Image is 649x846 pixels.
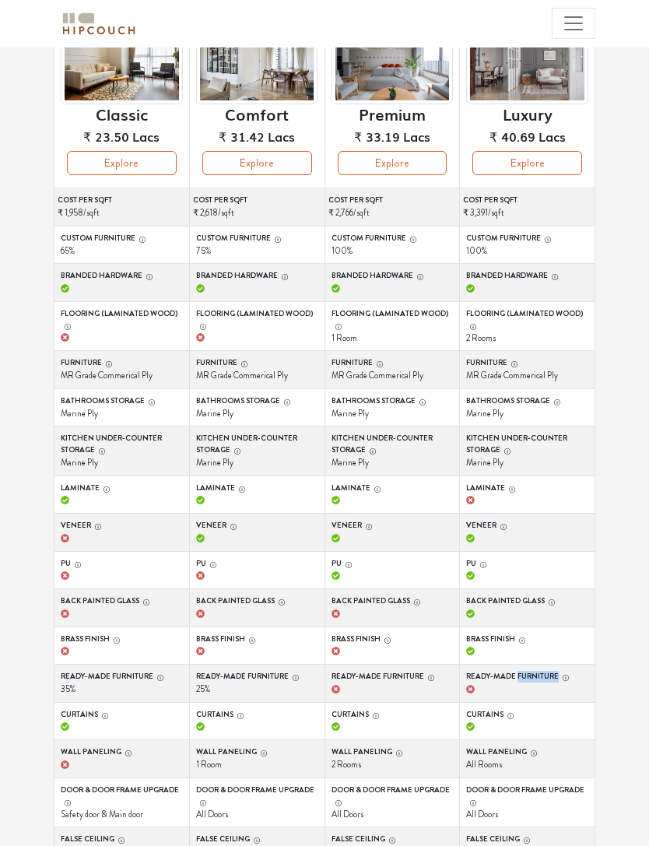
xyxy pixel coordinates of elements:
button: Flooring (Laminated wood) [332,320,342,332]
button: Curtains [98,709,109,721]
label: Branded Hardware [332,270,454,282]
label: PU [466,558,588,570]
td: All Doors [189,778,324,827]
span: ₹ 23.50 [83,127,129,146]
td: Marine Ply [189,388,324,427]
td: MR Grade Commerical Ply [189,351,324,389]
label: Custom furniture [196,233,318,244]
label: Cost per sqft [328,195,460,206]
label: Kitchen Under-counter storage [196,433,318,456]
label: Flooring (Laminated wood) [196,308,318,332]
button: Door & Door frame Upgrade [196,796,207,808]
label: Veneer [332,520,454,532]
span: ₹ 3,391 [463,206,488,219]
td: /sqft [324,188,460,226]
label: Kitchen Under-counter storage [61,433,183,456]
button: Wall Paneling [527,746,538,758]
button: Bathrooms storage [550,395,561,407]
button: Branded Hardware [278,270,289,282]
label: Ready-made furniture [466,671,588,683]
button: False Ceiling [250,834,261,845]
label: Custom furniture [61,233,183,244]
button: Furniture [237,357,248,369]
button: Custom furniture [541,233,552,244]
label: Wall Paneling [332,746,454,758]
td: Marine Ply [460,427,595,476]
button: Bathrooms storage [416,395,426,407]
label: Door & Door frame Upgrade [196,785,318,808]
button: Door & Door frame Upgrade [466,796,477,808]
label: Cost per sqft [463,195,595,206]
button: Bathrooms storage [145,395,156,407]
button: False Ceiling [385,834,396,845]
h6: Luxury [503,104,553,123]
td: /sqft [460,188,595,226]
span: Lacs [132,127,160,146]
button: Door & Door frame Upgrade [332,796,342,808]
button: Flooring (Laminated wood) [196,320,207,332]
label: Curtains [61,709,183,721]
label: Curtains [332,709,454,721]
img: header-preview [61,20,183,104]
button: Ready-made furniture [424,671,435,683]
label: Door & Door frame Upgrade [61,785,183,808]
td: Marine Ply [324,388,460,427]
td: 65% [54,226,190,264]
td: Marine Ply [189,427,324,476]
td: Marine Ply [54,388,190,427]
td: 75% [189,226,324,264]
label: Back Painted Glass [466,595,588,607]
button: Flooring (Laminated wood) [466,320,477,332]
label: Wall Paneling [196,746,318,758]
button: Laminate [505,483,516,494]
label: Brass Finish [332,634,454,645]
button: False Ceiling [114,834,125,845]
label: Curtains [196,709,318,721]
td: All Doors [460,778,595,827]
button: Laminate [370,483,381,494]
button: Furniture [102,357,113,369]
label: Bathrooms storage [466,395,588,407]
button: Veneer [362,520,373,532]
button: Kitchen Under-counter storage [95,444,106,456]
label: Flooring (Laminated wood) [61,308,183,332]
td: Marine Ply [324,427,460,476]
button: Brass Finish [515,634,526,645]
label: Laminate [61,483,183,494]
label: Branded Hardware [61,270,183,282]
button: Back Painted Glass [410,595,421,607]
td: 100% [324,226,460,264]
span: logo-horizontal.svg [60,6,138,41]
td: 2 Rooms [324,740,460,778]
img: header-preview [466,20,588,104]
label: Furniture [466,357,588,369]
button: Flooring (Laminated wood) [61,320,72,332]
label: Ready-made furniture [332,671,454,683]
td: Safety door & Main door [54,778,190,827]
button: Custom furniture [406,233,417,244]
label: Flooring (Laminated wood) [332,308,454,332]
button: False Ceiling [520,834,531,845]
label: Back Painted Glass [61,595,183,607]
label: PU [61,558,183,570]
button: Branded Hardware [413,270,424,282]
label: Branded Hardware [466,270,588,282]
span: Lacs [268,127,295,146]
label: Door & Door frame Upgrade [466,785,588,808]
img: header-preview [332,20,454,104]
button: Branded Hardware [142,270,153,282]
td: All Doors [324,778,460,827]
button: Branded Hardware [548,270,559,282]
span: ₹ 31.42 [219,127,265,146]
label: Back Painted Glass [332,595,454,607]
label: Custom furniture [332,233,454,244]
button: Kitchen Under-counter storage [366,444,377,456]
label: Veneer [61,520,183,532]
button: Toggle navigation [552,8,595,39]
button: Back Painted Glass [545,595,556,607]
button: Ready-made furniture [559,671,570,683]
button: Wall Paneling [121,746,132,758]
label: Brass Finish [61,634,183,645]
label: Custom furniture [466,233,588,244]
span: ₹ 2,766 [328,206,353,219]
